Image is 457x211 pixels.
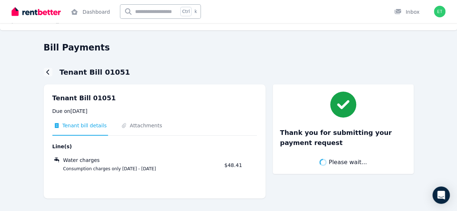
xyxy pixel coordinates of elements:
[194,9,197,14] span: k
[130,122,162,129] span: Attachments
[394,8,419,16] div: Inbox
[280,128,406,148] h3: Thank you for submitting your payment request
[52,107,257,115] p: Due on [DATE]
[432,186,450,204] div: Open Intercom Messenger
[224,162,242,168] span: $48.41
[52,143,220,150] span: Line(s)
[180,7,191,16] span: Ctrl
[63,157,100,164] span: Water charges
[52,93,257,103] p: Tenant Bill 01051
[434,6,445,17] img: Etra Salgado
[62,122,107,129] span: Tenant bill details
[60,67,130,77] h1: Tenant Bill 01051
[52,122,257,136] nav: Tabs
[44,42,110,53] h1: Bill Payments
[12,6,61,17] img: RentBetter
[329,158,367,167] span: Please wait...
[55,166,220,172] span: Consumption charges only [DATE] - [DATE]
